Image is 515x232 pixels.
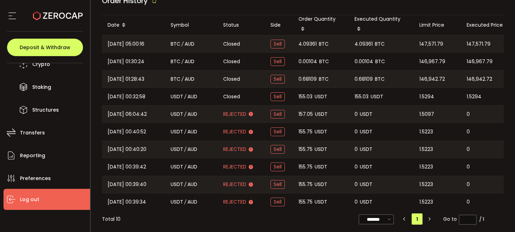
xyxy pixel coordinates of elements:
button: Deposit & Withdraw [7,39,83,56]
span: BTC [319,75,329,83]
span: [DATE] 06:04:42 [108,110,147,118]
span: [DATE] 00:39:34 [108,198,146,206]
span: Closed [223,40,240,48]
span: Sell [270,145,285,154]
span: 0 [355,163,358,171]
div: Date [102,19,165,31]
div: Total 10 [102,216,121,223]
span: 1.5223 [419,128,433,136]
span: Closed [223,58,240,65]
span: 0.68109 [355,75,373,83]
span: Closed [223,93,240,100]
span: 0 [467,128,470,136]
span: [DATE] 00:32:58 [108,93,145,101]
div: Limit Price [414,21,461,29]
span: Sell [270,110,285,119]
span: Sell [270,180,285,189]
span: Structures [32,105,59,115]
span: BTC [319,40,329,48]
span: Sell [270,75,285,84]
span: USDT [315,180,327,188]
span: Sell [270,40,285,48]
span: 155.03 [355,93,369,101]
li: 1 [412,213,423,225]
div: / 1 [479,216,484,223]
span: AUD [185,75,194,83]
span: 0 [467,180,470,188]
span: USDT [315,110,328,118]
span: BTC [375,40,385,48]
span: USDT [360,163,372,171]
span: Sell [270,198,285,206]
span: 0 [355,145,358,153]
span: 1.5223 [419,145,433,153]
span: 4.09361 [298,40,317,48]
span: USDT [171,163,183,171]
span: USDT [360,198,372,206]
span: 4.09361 [355,40,373,48]
em: / [181,75,184,83]
span: 0 [355,110,358,118]
span: 155.03 [298,93,313,101]
span: 0 [467,110,470,118]
span: USDT [360,145,372,153]
span: [DATE] 00:39:40 [108,180,146,188]
span: 1.5223 [419,198,433,206]
span: AUD [187,93,197,101]
em: / [184,93,186,101]
div: Executed Price [461,21,508,29]
span: USDT [171,180,183,188]
span: USDT [315,163,327,171]
span: USDT [171,110,183,118]
span: AUD [187,163,197,171]
span: 0 [467,198,470,206]
span: 146,942.72 [467,75,492,83]
div: Executed Quantity [349,15,414,35]
span: 157.05 [298,110,313,118]
span: Closed [223,75,240,83]
span: 146,967.79 [467,58,493,66]
span: AUD [187,145,197,153]
span: Rejected [223,146,246,153]
div: Side [265,21,293,29]
span: 0 [467,163,470,171]
span: AUD [187,110,197,118]
span: BTC [375,58,385,66]
span: 0.00104 [298,58,317,66]
span: Sell [270,92,285,101]
span: USDT [315,128,327,136]
span: Sell [270,127,285,136]
span: BTC [375,75,385,83]
em: / [184,180,186,188]
span: 147,571.79 [419,40,443,48]
span: BTC [171,75,180,83]
em: / [184,163,186,171]
span: USDT [360,128,372,136]
span: 0 [467,145,470,153]
span: 155.75 [298,163,313,171]
span: 0 [355,180,358,188]
span: 147,571.79 [467,40,490,48]
span: Rejected [223,163,246,171]
span: 155.75 [298,180,313,188]
span: [DATE] 05:00:16 [108,40,144,48]
span: Sell [270,163,285,171]
span: Go to [443,214,476,224]
span: Sell [270,57,285,66]
span: 1.5294 [419,93,434,101]
span: USDT [315,198,327,206]
span: Rejected [223,198,246,206]
span: 1.5294 [467,93,481,101]
span: Preferences [20,173,51,184]
em: / [181,58,184,66]
span: 155.75 [298,198,313,206]
span: 155.75 [298,128,313,136]
em: / [184,128,186,136]
em: / [184,145,186,153]
iframe: Chat Widget [480,198,515,232]
span: BTC [171,58,180,66]
span: USDT [171,128,183,136]
span: 1.5223 [419,163,433,171]
span: 1.5097 [419,110,434,118]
